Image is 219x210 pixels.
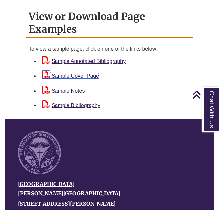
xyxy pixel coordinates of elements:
[18,131,61,174] img: UNW seal
[29,45,190,53] div: To view a sample page, click on one of the links below:
[18,191,191,197] h4: [PERSON_NAME][GEOGRAPHIC_DATA]
[42,58,126,64] a: Sample Annotated Bibliography
[26,8,193,38] h2: View or Download Page Examples
[42,73,99,79] a: Sample Cover Page
[42,88,85,94] a: Sample Notes
[18,181,75,187] a: [GEOGRAPHIC_DATA]
[42,103,100,108] a: Sample Bibliography
[192,90,217,99] a: Back to Top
